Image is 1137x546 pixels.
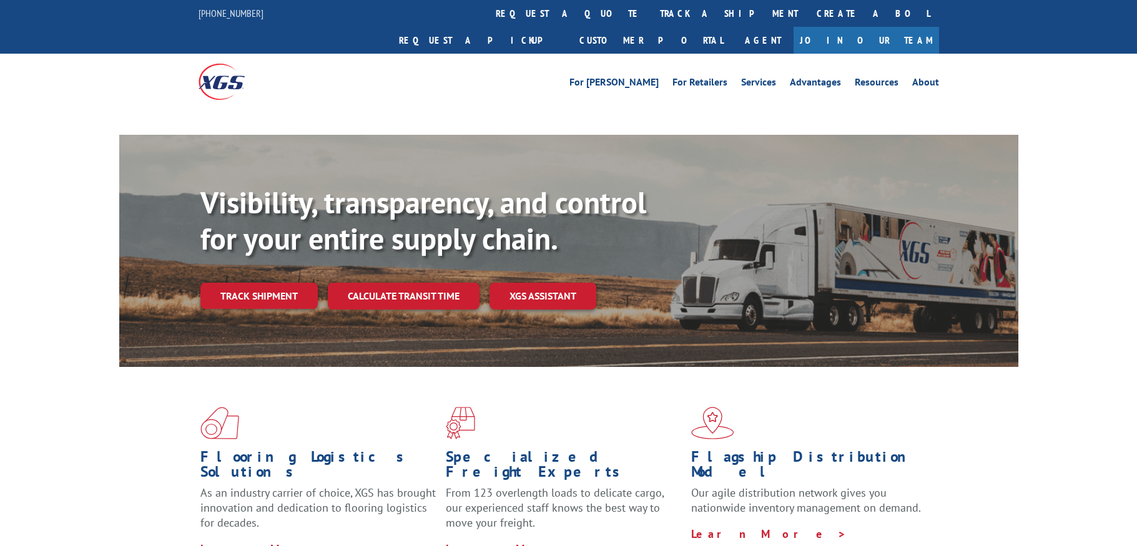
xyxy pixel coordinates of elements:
b: Visibility, transparency, and control for your entire supply chain. [200,183,646,258]
a: Services [741,77,776,91]
a: [PHONE_NUMBER] [199,7,263,19]
span: Our agile distribution network gives you nationwide inventory management on demand. [691,485,921,515]
a: Request a pickup [390,27,570,54]
h1: Flooring Logistics Solutions [200,449,436,485]
a: Resources [855,77,898,91]
a: Customer Portal [570,27,732,54]
a: For [PERSON_NAME] [569,77,659,91]
a: About [912,77,939,91]
img: xgs-icon-flagship-distribution-model-red [691,407,734,439]
img: xgs-icon-focused-on-flooring-red [446,407,475,439]
a: Calculate transit time [328,283,480,310]
h1: Flagship Distribution Model [691,449,927,485]
img: xgs-icon-total-supply-chain-intelligence-red [200,407,239,439]
a: Advantages [790,77,841,91]
a: For Retailers [672,77,727,91]
p: From 123 overlength loads to delicate cargo, our experienced staff knows the best way to move you... [446,485,682,541]
h1: Specialized Freight Experts [446,449,682,485]
a: XGS ASSISTANT [490,283,596,310]
span: As an industry carrier of choice, XGS has brought innovation and dedication to flooring logistics... [200,485,436,530]
a: Join Our Team [794,27,939,54]
a: Track shipment [200,283,318,309]
a: Learn More > [691,527,847,541]
a: Agent [732,27,794,54]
